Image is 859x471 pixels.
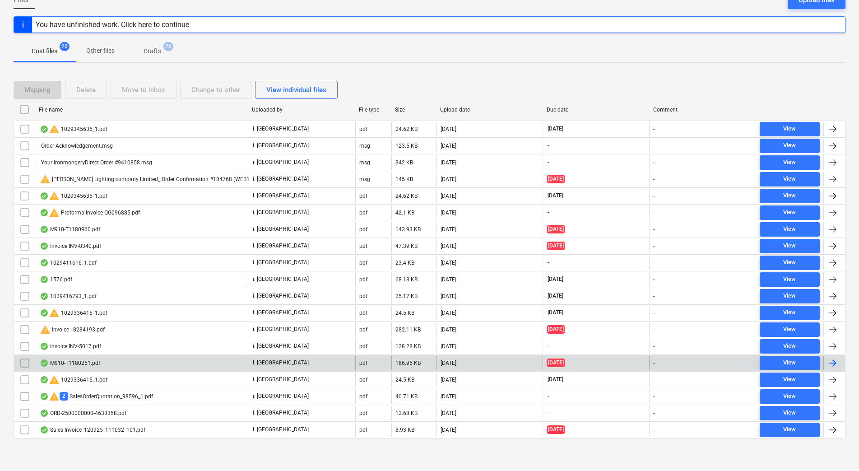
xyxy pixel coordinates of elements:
div: Upload date [440,107,539,113]
button: View [760,322,820,337]
span: - [547,142,550,149]
div: View [783,424,796,435]
div: M910-T1180251.pdf [40,359,100,367]
div: - [653,360,655,366]
div: M910-T1180960.pdf [40,226,100,233]
div: OCR finished [40,293,49,300]
p: i. [GEOGRAPHIC_DATA] [253,392,309,400]
div: [DATE] [441,360,456,366]
div: 1029336415_1.pdf [40,374,107,385]
div: 24.62 KB [395,126,418,132]
button: View [760,205,820,220]
div: View [783,224,796,234]
div: View [783,174,796,184]
button: View [760,423,820,437]
button: View [760,406,820,420]
div: pdf [359,310,367,316]
div: View [783,341,796,351]
div: 24.5 KB [395,310,414,316]
button: View [760,272,820,287]
span: 28 [163,42,173,51]
div: [DATE] [441,326,456,333]
div: pdf [359,410,367,416]
button: View [760,373,820,387]
div: 186.95 KB [395,360,421,366]
div: [DATE] [441,193,456,199]
div: pdf [359,393,367,400]
p: i. [GEOGRAPHIC_DATA] [253,342,309,350]
div: 1576.pdf [40,276,72,283]
p: i. [GEOGRAPHIC_DATA] [253,309,309,317]
div: msg [359,159,370,166]
div: [DATE] [441,210,456,216]
button: View [760,139,820,153]
button: View [760,289,820,303]
div: - [653,343,655,350]
span: warning [49,308,60,318]
button: View [760,339,820,354]
span: [DATE] [547,225,565,233]
div: pdf [359,326,367,333]
div: View [783,274,796,284]
div: View [783,308,796,318]
div: OCR finished [40,226,49,233]
p: i. [GEOGRAPHIC_DATA] [253,326,309,333]
div: View [783,207,796,218]
span: warning [40,174,51,185]
p: i. [GEOGRAPHIC_DATA] [253,209,309,216]
div: - [653,176,655,182]
div: 342 KB [395,159,413,166]
div: - [653,243,655,249]
div: [DATE] [441,310,456,316]
div: - [653,293,655,299]
div: [DATE] [441,260,456,266]
p: i. [GEOGRAPHIC_DATA] [253,159,309,166]
div: pdf [359,427,367,433]
div: - [653,143,655,149]
div: View [783,191,796,201]
span: [DATE] [547,425,565,434]
div: OCR finished [40,259,49,266]
div: View individual files [266,84,326,96]
div: 1029416793_1.pdf [40,293,97,300]
button: View [760,306,820,320]
div: OCR finished [40,376,49,383]
div: OCR finished [40,209,49,216]
button: View individual files [255,81,338,99]
p: i. [GEOGRAPHIC_DATA] [253,409,309,417]
div: Order Acknowledgement.msg [40,143,113,149]
button: View [760,122,820,136]
div: msg [359,176,370,182]
span: - [547,342,550,350]
div: OCR finished [40,126,49,133]
div: ORD-2500000000-4638358.pdf [40,410,126,417]
p: i. [GEOGRAPHIC_DATA] [253,142,309,149]
span: [DATE] [547,325,565,334]
div: 24.5 KB [395,377,414,383]
div: [DATE] [441,393,456,400]
div: View [783,408,796,418]
div: [DATE] [441,176,456,182]
button: View [760,172,820,187]
div: - [653,410,655,416]
div: [DATE] [441,126,456,132]
p: i. [GEOGRAPHIC_DATA] [253,259,309,266]
div: View [783,324,796,335]
span: [DATE] [547,309,564,317]
div: [DATE] [441,410,456,416]
div: - [653,226,655,233]
div: - [653,126,655,132]
p: i. [GEOGRAPHIC_DATA] [253,292,309,300]
div: Invoice INV-0340.pdf [40,242,101,250]
div: Chat Widget [814,428,859,471]
span: [DATE] [547,125,564,133]
div: View [783,291,796,301]
button: View [760,239,820,253]
div: 128.28 KB [395,343,421,350]
div: View [783,358,796,368]
div: View [783,241,796,251]
div: 1029345635_1.pdf [40,191,107,201]
p: Cost files [32,47,57,56]
div: pdf [359,343,367,350]
div: 12.68 KB [395,410,418,416]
